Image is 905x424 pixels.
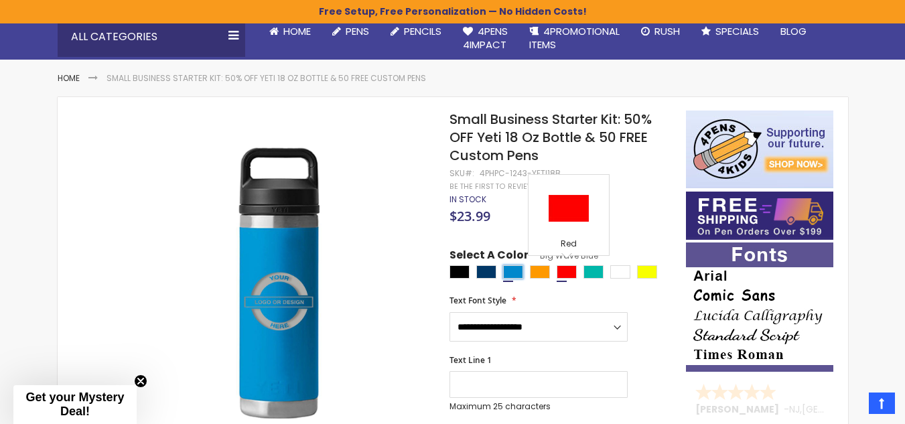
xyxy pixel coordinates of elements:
div: Orange [530,265,550,279]
img: font-personalization-examples [686,242,833,372]
span: Pencils [404,24,441,38]
div: Get your Mystery Deal!Close teaser [13,385,137,424]
div: Navy Blue [476,265,496,279]
img: Free shipping on orders over $199 [686,192,833,240]
div: Red [532,238,606,252]
span: Specials [715,24,759,38]
div: Black [449,265,470,279]
p: Maximum 25 characters [449,401,628,412]
a: Pens [322,17,380,46]
strong: SKU [449,167,474,179]
span: Get your Mystery Deal! [25,391,124,418]
a: Blog [770,17,817,46]
span: In stock [449,194,486,205]
div: 4PHPC-1243-YETI18B [480,168,561,179]
a: 4Pens4impact [452,17,518,60]
span: [PERSON_NAME] [695,403,784,416]
a: Top [869,393,895,414]
a: Rush [630,17,691,46]
span: Pens [346,24,369,38]
img: 4pens 4 kids [686,111,833,188]
a: Specials [691,17,770,46]
button: Close teaser [134,374,147,388]
div: Red [557,265,577,279]
div: All Categories [58,17,245,57]
span: 4Pens 4impact [463,24,508,52]
span: Text Line 1 [449,354,492,366]
a: Pencils [380,17,452,46]
span: $23.99 [449,207,490,225]
span: 4PROMOTIONAL ITEMS [529,24,620,52]
div: Availability [449,194,486,205]
a: Be the first to review this product [449,182,590,192]
span: Small Business Starter Kit: 50% OFF Yeti 18 Oz Bottle & 50 FREE Custom Pens [449,110,652,165]
span: Text Font Style [449,295,506,306]
div: White [610,265,630,279]
div: Teal [583,265,604,279]
span: Select A Color [449,248,529,266]
span: - , [784,403,900,416]
span: Blog [780,24,807,38]
div: Big Wave Blue [503,265,523,279]
a: 4PROMOTIONALITEMS [518,17,630,60]
span: Home [283,24,311,38]
li: Small Business Starter Kit: 50% OFF Yeti 18 Oz Bottle & 50 FREE Custom Pens [107,73,426,84]
a: Home [259,17,322,46]
span: [GEOGRAPHIC_DATA] [802,403,900,416]
span: Big Wave Blue [529,250,598,261]
div: Yellow [637,265,657,279]
span: Rush [654,24,680,38]
a: Home [58,72,80,84]
span: NJ [789,403,800,416]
